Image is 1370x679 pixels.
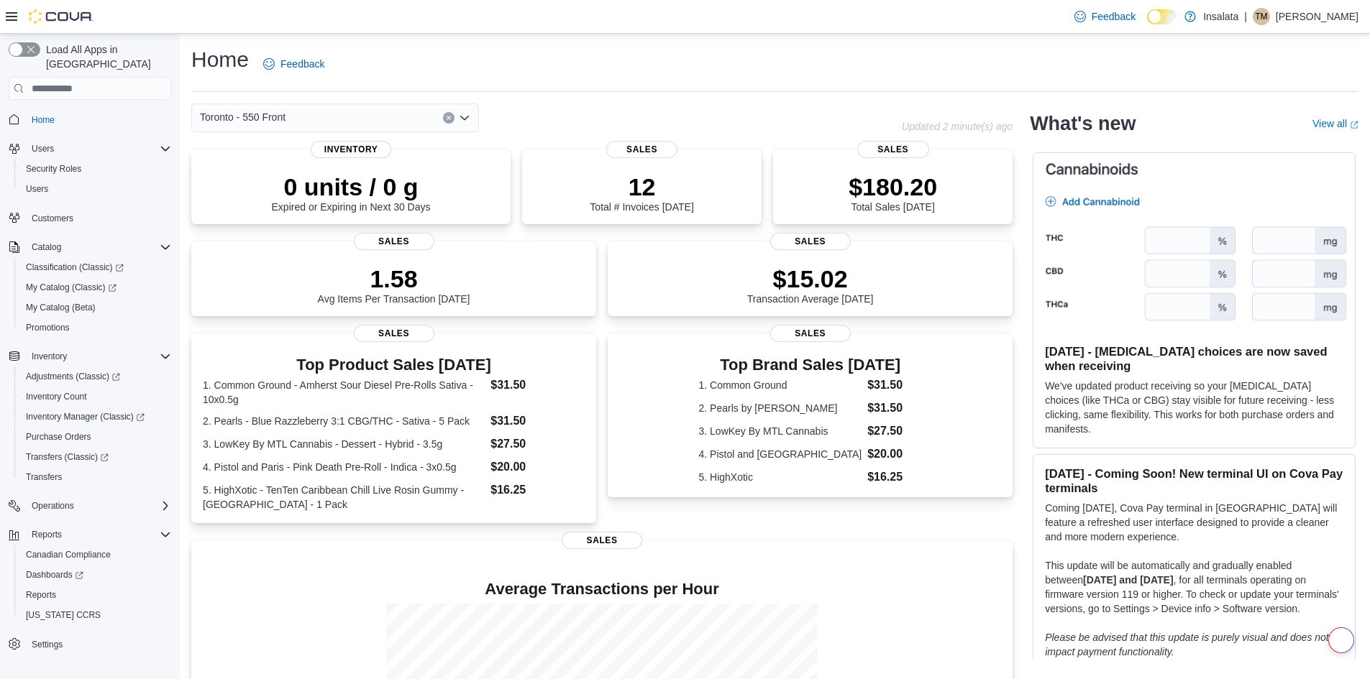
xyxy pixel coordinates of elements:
button: Inventory Count [14,387,177,407]
span: Users [20,180,171,198]
span: Customers [26,209,171,227]
span: Sales [770,325,851,342]
a: Adjustments (Classic) [14,366,177,387]
a: Adjustments (Classic) [20,368,126,385]
span: My Catalog (Beta) [20,299,171,316]
dt: 4. Pistol and [GEOGRAPHIC_DATA] [699,447,862,461]
a: Users [20,180,54,198]
p: 0 units / 0 g [272,172,431,201]
button: Canadian Compliance [14,545,177,565]
dt: 5. HighXotic [699,470,862,484]
span: Classification (Classic) [20,259,171,276]
button: Security Roles [14,159,177,179]
span: Inventory [26,348,171,365]
a: Security Roles [20,160,87,177]
strong: [DATE] and [DATE] [1083,574,1173,586]
span: Canadian Compliance [26,549,111,560]
span: Sales [562,532,642,549]
h4: Average Transactions per Hour [203,581,1001,598]
span: Customers [32,213,73,224]
dt: 5. HighXotic - TenTen Caribbean Chill Live Rosin Gummy - [GEOGRAPHIC_DATA] - 1 Pack [203,483,485,512]
button: Reports [3,525,177,545]
dd: $31.50 [490,377,585,394]
button: Operations [3,496,177,516]
dd: $27.50 [867,422,922,440]
span: Promotions [26,322,70,333]
dd: $31.50 [490,412,585,430]
button: Users [14,179,177,199]
span: Sales [770,233,851,250]
span: Users [32,143,54,154]
span: Security Roles [26,163,81,175]
button: Customers [3,208,177,228]
span: Sales [354,233,434,250]
span: Dashboards [26,569,83,581]
a: My Catalog (Beta) [20,299,101,316]
span: Transfers [26,471,62,483]
span: Reports [20,586,171,604]
dd: $16.25 [490,481,585,499]
dt: 4. Pistol and Paris - Pink Death Pre-Roll - Indica - 3x0.5g [203,460,485,474]
p: [PERSON_NAME] [1276,8,1358,25]
a: Home [26,111,60,129]
button: Settings [3,634,177,655]
p: This update will be automatically and gradually enabled between , for all terminals operating on ... [1045,558,1343,616]
button: [US_STATE] CCRS [14,605,177,625]
div: Expired or Expiring in Next 30 Days [272,172,431,213]
span: TM [1255,8,1267,25]
a: Dashboards [20,566,89,583]
span: Canadian Compliance [20,546,171,563]
a: Settings [26,636,68,653]
button: Transfers [14,467,177,487]
span: Classification (Classic) [26,262,124,273]
p: We've updated product receiving so your [MEDICAL_DATA] choices (like THCa or CBG) stay visible fo... [1045,379,1343,436]
span: Inventory Count [20,388,171,405]
span: Inventory [32,351,67,362]
a: Feedback [1069,2,1141,31]
span: Sales [857,141,929,158]
span: [US_STATE] CCRS [26,609,101,621]
button: Users [26,140,60,157]
span: Transfers [20,468,171,486]
span: Adjustments (Classic) [26,371,120,382]
div: Total # Invoices [DATE] [590,172,693,213]
div: Transaction Average [DATE] [747,264,874,305]
p: | [1244,8,1247,25]
dt: 2. Pearls by [PERSON_NAME] [699,401,862,415]
span: Security Roles [20,160,171,177]
dd: $27.50 [490,435,585,453]
dt: 3. LowKey By MTL Cannabis - Dessert - Hybrid - 3.5g [203,437,485,451]
span: Reports [32,529,62,540]
span: Dashboards [20,566,171,583]
span: Operations [32,500,74,512]
p: Coming [DATE], Cova Pay terminal in [GEOGRAPHIC_DATA] will feature a refreshed user interface des... [1045,501,1343,544]
span: Feedback [1092,9,1136,24]
a: Canadian Compliance [20,546,117,563]
p: 1.58 [318,264,470,293]
span: Feedback [280,57,324,71]
a: Purchase Orders [20,428,97,445]
img: Cova [29,9,93,24]
h3: Top Product Sales [DATE] [203,356,585,374]
button: Promotions [14,318,177,338]
span: My Catalog (Classic) [20,279,171,296]
a: Inventory Count [20,388,93,405]
h3: Top Brand Sales [DATE] [699,356,922,374]
button: Reports [14,585,177,605]
button: Reports [26,526,68,543]
dt: 3. LowKey By MTL Cannabis [699,424,862,438]
span: Promotions [20,319,171,336]
h3: [DATE] - [MEDICAL_DATA] choices are now saved when receiving [1045,344,1343,373]
span: My Catalog (Beta) [26,302,96,313]
span: Reports [26,589,56,601]
span: Reports [26,526,171,543]
a: Transfers (Classic) [14,447,177,467]
a: Inventory Manager (Classic) [14,407,177,427]
dd: $31.50 [867,399,922,417]
button: Catalog [26,239,67,256]
p: Insalata [1203,8,1238,25]
span: Inventory Count [26,391,87,402]
button: Catalog [3,237,177,257]
a: My Catalog (Classic) [14,277,177,297]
